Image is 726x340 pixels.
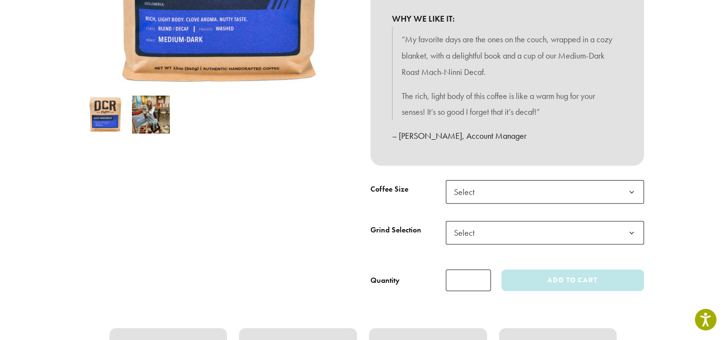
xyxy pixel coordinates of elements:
button: Add to cart [501,269,643,291]
span: Select [446,221,644,244]
p: – [PERSON_NAME], Account Manager [392,128,622,144]
b: WHY WE LIKE IT: [392,11,622,27]
p: The rich, light body of this coffee is like a warm hug for your senses! It’s so good I forget tha... [402,88,613,121]
span: Select [446,180,644,204]
p: “My favorite days are the ones on the couch, wrapped in a cozy blanket, with a delightful book an... [402,31,613,80]
span: Select [450,223,484,242]
div: Quantity [370,275,400,286]
label: Grind Selection [370,223,446,237]
img: Mach-Ninni Decaf [86,96,124,134]
label: Coffee Size [370,182,446,196]
span: Select [450,182,484,201]
input: Product quantity [446,269,491,291]
img: Mach-Ninni Decaf - Image 2 [132,96,170,134]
